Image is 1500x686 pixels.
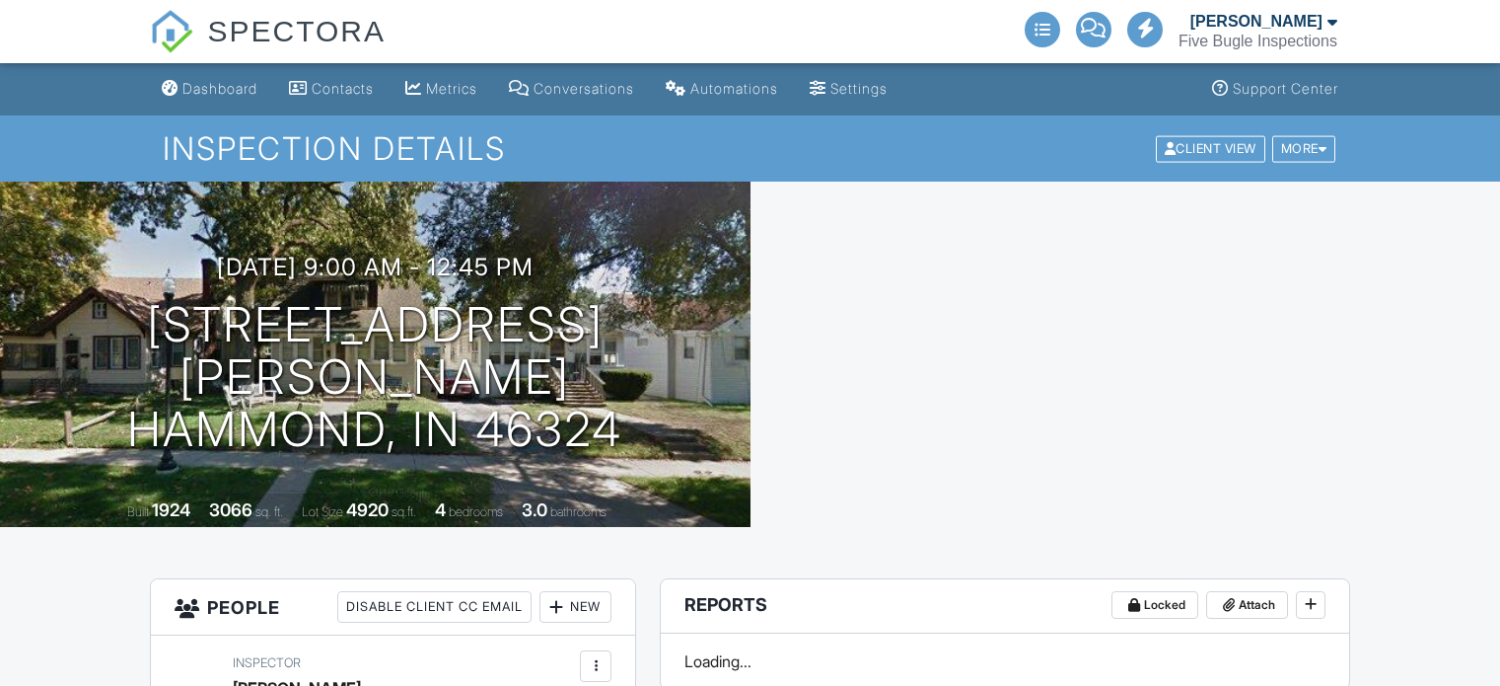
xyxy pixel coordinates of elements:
[255,504,283,519] span: sq. ft.
[150,10,193,53] img: The Best Home Inspection Software - Spectora
[802,71,895,108] a: Settings
[312,80,374,97] div: Contacts
[163,131,1337,166] h1: Inspection Details
[426,80,477,97] div: Metrics
[346,499,389,520] div: 4920
[539,591,611,623] div: New
[337,591,532,623] div: Disable Client CC Email
[152,499,190,520] div: 1924
[658,71,786,108] a: Automations (Advanced)
[209,499,252,520] div: 3066
[182,80,257,97] div: Dashboard
[233,655,301,670] span: Inspector
[127,504,149,519] span: Built
[1154,140,1270,155] a: Client View
[1204,71,1346,108] a: Support Center
[151,579,635,636] h3: People
[1233,80,1338,97] div: Support Center
[1156,135,1265,162] div: Client View
[449,504,503,519] span: bedrooms
[1190,12,1322,32] div: [PERSON_NAME]
[217,254,534,280] h3: [DATE] 9:00 am - 12:45 pm
[32,299,719,455] h1: [STREET_ADDRESS][PERSON_NAME] Hammond, IN 46324
[501,71,642,108] a: Conversations
[154,71,265,108] a: Dashboard
[302,504,343,519] span: Lot Size
[150,30,386,66] a: SPECTORA
[550,504,607,519] span: bathrooms
[522,499,547,520] div: 3.0
[281,71,382,108] a: Contacts
[397,71,485,108] a: Metrics
[392,504,416,519] span: sq.ft.
[830,80,888,97] div: Settings
[435,499,446,520] div: 4
[1179,32,1337,51] div: Five Bugle Inspections
[1272,135,1336,162] div: More
[534,80,634,97] div: Conversations
[690,80,778,97] div: Automations
[208,10,387,51] span: SPECTORA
